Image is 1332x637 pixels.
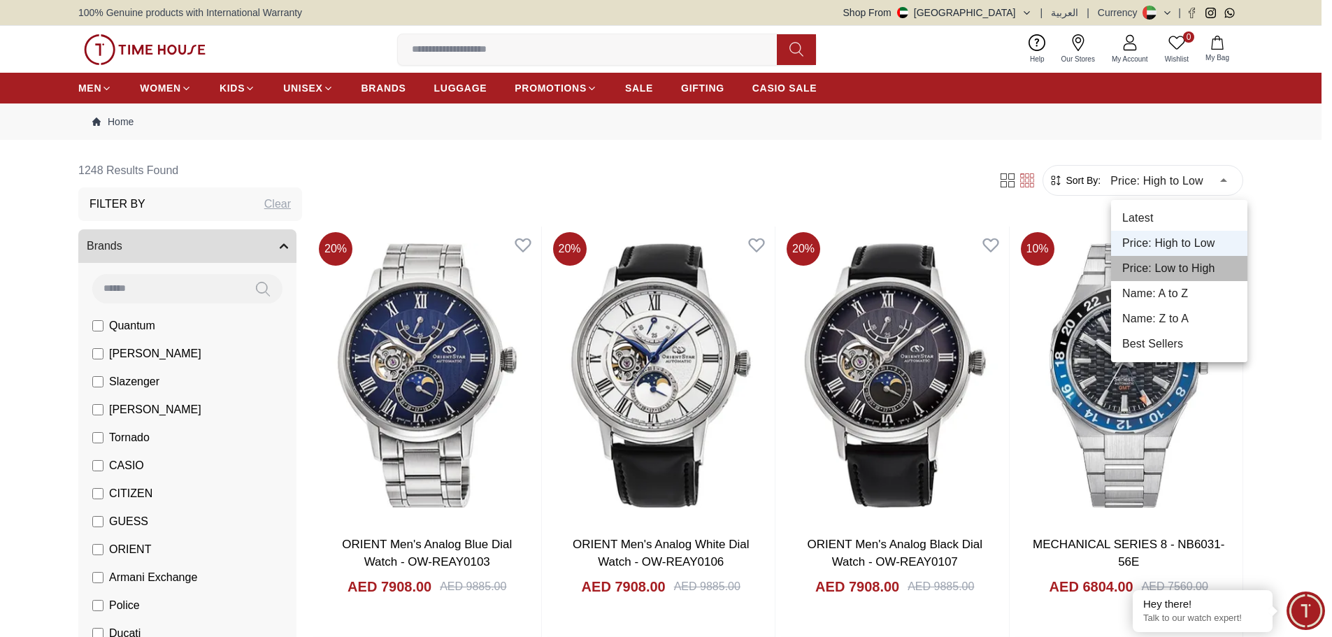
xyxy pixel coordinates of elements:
[1111,331,1247,357] li: Best Sellers
[1143,613,1262,624] p: Talk to our watch expert!
[1111,306,1247,331] li: Name: Z to A
[1111,256,1247,281] li: Price: Low to High
[1111,231,1247,256] li: Price: High to Low
[1111,281,1247,306] li: Name: A to Z
[1287,592,1325,630] div: Chat Widget
[1111,206,1247,231] li: Latest
[1143,597,1262,611] div: Hey there!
